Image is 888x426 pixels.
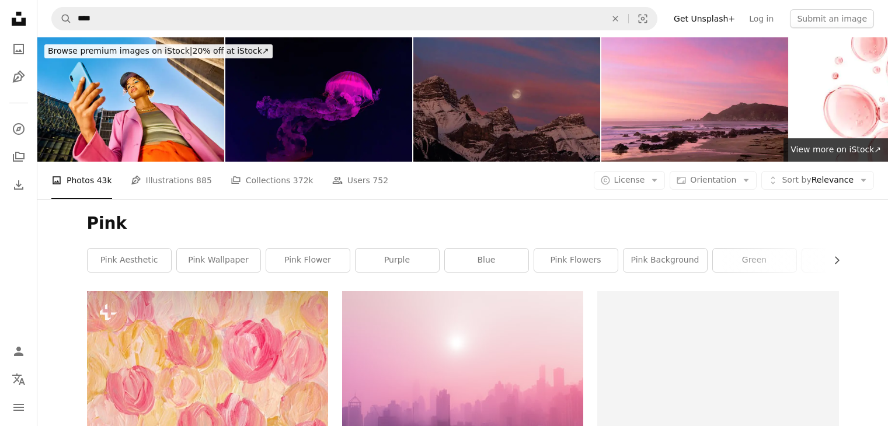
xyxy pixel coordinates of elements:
[614,175,645,184] span: License
[594,171,666,190] button: License
[7,145,30,169] a: Collections
[293,174,314,187] span: 372k
[131,162,212,199] a: Illustrations 885
[87,213,839,234] h1: Pink
[742,9,781,28] a: Log in
[372,174,388,187] span: 752
[342,366,583,377] a: skyscraper covered with fog at daytime
[225,37,412,162] img: Two Jellifish South american sea nettle, Chrysaora plocamia swimming in aquarium with illumination
[534,249,618,272] a: pink flowers
[445,249,528,272] a: blue
[601,37,788,162] img: Pink sunrise at Kaka Point, South Coast, New Zealand
[826,249,839,272] button: scroll list to the right
[413,37,600,162] img: Full Moon over Banff National Park
[667,9,742,28] a: Get Unsplash+
[690,175,736,184] span: Orientation
[7,396,30,419] button: Menu
[196,174,212,187] span: 885
[51,7,657,30] form: Find visuals sitewide
[7,173,30,197] a: Download History
[266,249,350,272] a: pink flower
[7,368,30,391] button: Language
[48,46,269,55] span: 20% off at iStock ↗
[37,37,280,65] a: Browse premium images on iStock|20% off at iStock↗
[7,117,30,141] a: Explore
[802,249,886,272] a: pink sky
[629,8,657,30] button: Visual search
[783,138,888,162] a: View more on iStock↗
[782,175,811,184] span: Sort by
[87,369,328,379] a: a painting of pink and yellow flowers on a white background
[7,340,30,363] a: Log in / Sign up
[782,174,854,186] span: Relevance
[356,249,439,272] a: purple
[37,37,224,162] img: Young African American woman in colorful clothing using a smartphone. Low angle shot with concret...
[7,65,30,89] a: Illustrations
[761,171,874,190] button: Sort byRelevance
[7,37,30,61] a: Photos
[713,249,796,272] a: green
[231,162,314,199] a: Collections 372k
[603,8,628,30] button: Clear
[670,171,757,190] button: Orientation
[48,46,192,55] span: Browse premium images on iStock |
[88,249,171,272] a: pink aesthetic
[624,249,707,272] a: pink background
[791,145,881,154] span: View more on iStock ↗
[790,9,874,28] button: Submit an image
[177,249,260,272] a: pink wallpaper
[332,162,388,199] a: Users 752
[52,8,72,30] button: Search Unsplash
